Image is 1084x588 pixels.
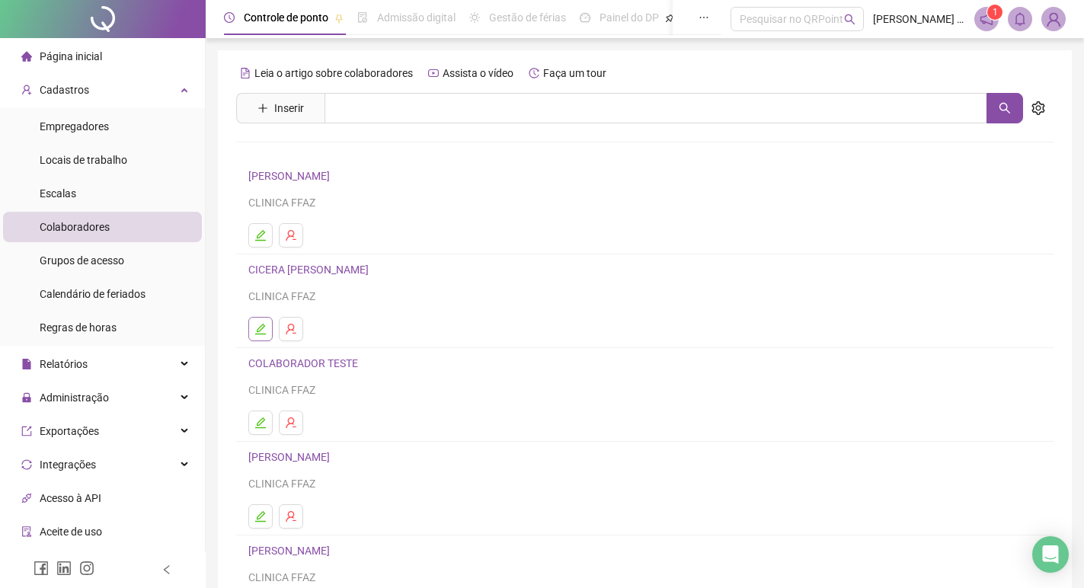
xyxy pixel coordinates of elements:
[40,154,127,166] span: Locais de trabalho
[285,229,297,241] span: user-delete
[1013,12,1027,26] span: bell
[285,323,297,335] span: user-delete
[40,391,109,404] span: Administração
[334,14,344,23] span: pushpin
[21,51,32,62] span: home
[161,564,172,575] span: left
[79,561,94,576] span: instagram
[443,67,513,79] span: Assista o vídeo
[248,569,1041,586] div: CLINICA FFAZ
[40,358,88,370] span: Relatórios
[40,187,76,200] span: Escalas
[980,12,993,26] span: notification
[254,67,413,79] span: Leia o artigo sobre colaboradores
[428,68,439,78] span: youtube
[699,12,709,23] span: ellipsis
[40,526,102,538] span: Aceite de uso
[1031,101,1045,115] span: setting
[21,526,32,537] span: audit
[529,68,539,78] span: history
[21,426,32,436] span: export
[254,417,267,429] span: edit
[34,561,49,576] span: facebook
[40,84,89,96] span: Cadastros
[40,492,101,504] span: Acesso à API
[248,357,363,369] a: COLABORADOR TESTE
[274,100,304,117] span: Inserir
[40,221,110,233] span: Colaboradores
[489,11,566,24] span: Gestão de férias
[21,85,32,95] span: user-add
[254,229,267,241] span: edit
[40,254,124,267] span: Grupos de acesso
[248,170,334,182] a: [PERSON_NAME]
[248,475,1041,492] div: CLINICA FFAZ
[257,103,268,113] span: plus
[40,321,117,334] span: Regras de horas
[543,67,606,79] span: Faça um tour
[21,392,32,403] span: lock
[844,14,855,25] span: search
[357,12,368,23] span: file-done
[248,288,1041,305] div: CLINICA FFAZ
[999,102,1011,114] span: search
[248,545,334,557] a: [PERSON_NAME]
[987,5,1002,20] sup: 1
[580,12,590,23] span: dashboard
[40,459,96,471] span: Integrações
[40,425,99,437] span: Exportações
[873,11,965,27] span: [PERSON_NAME] - CLINICA FFAZ
[248,194,1041,211] div: CLINICA FFAZ
[248,382,1041,398] div: CLINICA FFAZ
[993,7,998,18] span: 1
[600,11,659,24] span: Painel do DP
[56,561,72,576] span: linkedin
[21,359,32,369] span: file
[254,323,267,335] span: edit
[21,493,32,503] span: api
[40,288,145,300] span: Calendário de feriados
[40,50,102,62] span: Página inicial
[40,120,109,133] span: Empregadores
[254,510,267,522] span: edit
[469,12,480,23] span: sun
[21,459,32,470] span: sync
[285,417,297,429] span: user-delete
[1032,536,1069,573] div: Open Intercom Messenger
[248,451,334,463] a: [PERSON_NAME]
[285,510,297,522] span: user-delete
[240,68,251,78] span: file-text
[665,14,674,23] span: pushpin
[377,11,456,24] span: Admissão digital
[245,96,316,120] button: Inserir
[244,11,328,24] span: Controle de ponto
[248,264,373,276] a: CICERA [PERSON_NAME]
[224,12,235,23] span: clock-circle
[1042,8,1065,30] img: 94152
